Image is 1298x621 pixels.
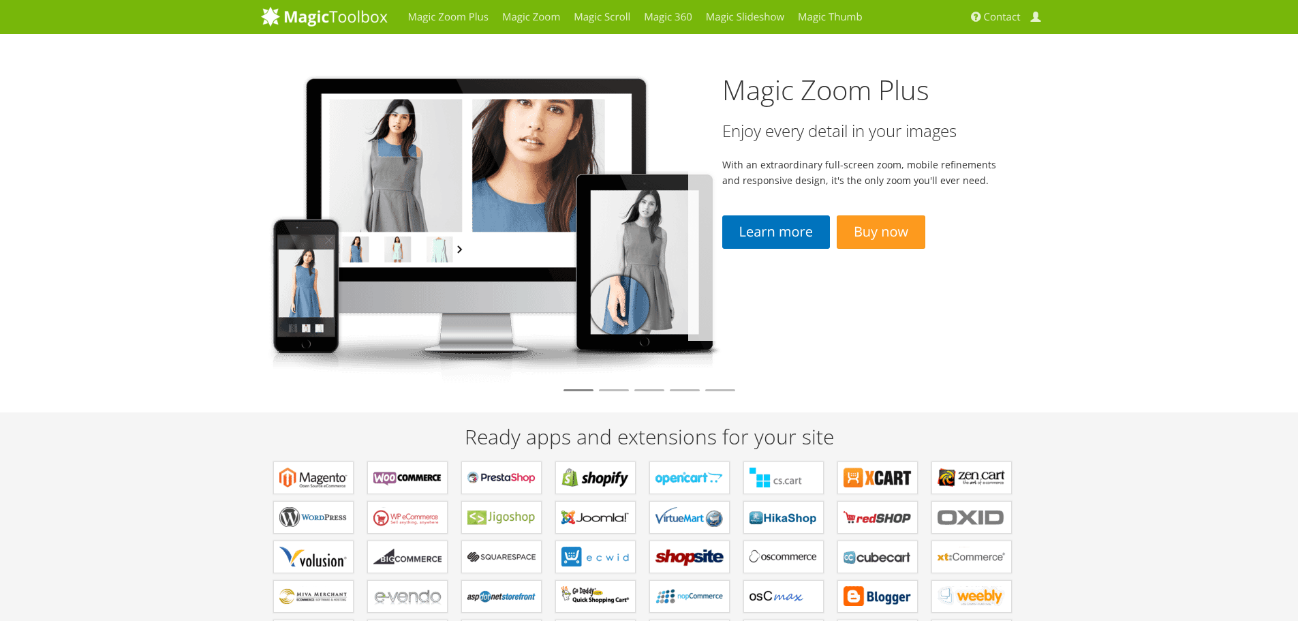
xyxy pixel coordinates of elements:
a: Add-ons for osCMax [743,580,824,613]
b: Modules for OpenCart [655,468,724,488]
h2: Ready apps and extensions for your site [261,425,1038,448]
a: Add-ons for osCommerce [743,541,824,573]
b: Plugins for WordPress [279,507,347,528]
b: Add-ons for CS-Cart [750,468,818,488]
a: Components for VirtueMart [649,501,730,534]
a: Components for Joomla [555,501,636,534]
h3: Enjoy every detail in your images [722,122,1004,140]
b: Extensions for Blogger [844,586,912,607]
a: Extensions for OXID [931,501,1012,534]
a: Modules for OpenCart [649,461,730,494]
a: Plugins for Jigoshop [461,501,542,534]
span: Contact [984,10,1021,24]
b: Extensions for Volusion [279,547,347,567]
b: Extensions for Weebly [938,586,1006,607]
a: Apps for Bigcommerce [367,541,448,573]
p: With an extraordinary full-screen zoom, mobile refinements and responsive design, it's the only z... [722,157,1004,188]
a: Extensions for Weebly [931,580,1012,613]
b: Extensions for xt:Commerce [938,547,1006,567]
b: Components for redSHOP [844,507,912,528]
b: Extensions for ShopSite [655,547,724,567]
b: Extensions for e-vendo [373,586,442,607]
b: Components for VirtueMart [655,507,724,528]
a: Plugins for WP e-Commerce [367,501,448,534]
a: Components for HikaShop [743,501,824,534]
b: Extensions for GoDaddy Shopping Cart [561,586,630,607]
a: Extensions for AspDotNetStorefront [461,580,542,613]
a: Extensions for Magento [273,461,354,494]
b: Extensions for nopCommerce [655,586,724,607]
b: Apps for Bigcommerce [373,547,442,567]
a: Extensions for Miva Merchant [273,580,354,613]
b: Apps for Shopify [561,468,630,488]
b: Components for HikaShop [750,507,818,528]
a: Plugins for WordPress [273,501,354,534]
b: Extensions for AspDotNetStorefront [467,586,536,607]
b: Components for Joomla [561,507,630,528]
a: Extensions for Volusion [273,541,354,573]
a: Plugins for Zen Cart [931,461,1012,494]
b: Plugins for Jigoshop [467,507,536,528]
a: Modules for X-Cart [837,461,918,494]
a: Extensions for GoDaddy Shopping Cart [555,580,636,613]
b: Plugins for Zen Cart [938,468,1006,488]
a: Buy now [837,215,925,249]
a: Modules for PrestaShop [461,461,542,494]
a: Plugins for WooCommerce [367,461,448,494]
b: Modules for X-Cart [844,468,912,488]
b: Plugins for WooCommerce [373,468,442,488]
b: Plugins for WP e-Commerce [373,507,442,528]
a: Learn more [722,215,830,249]
a: Extensions for ECWID [555,541,636,573]
b: Extensions for Squarespace [467,547,536,567]
img: magiczoomplus2-tablet.png [261,65,723,383]
a: Components for redSHOP [837,501,918,534]
a: Extensions for Blogger [837,580,918,613]
b: Add-ons for osCommerce [750,547,818,567]
a: Add-ons for CS-Cart [743,461,824,494]
b: Add-ons for osCMax [750,586,818,607]
b: Extensions for Miva Merchant [279,586,347,607]
img: MagicToolbox.com - Image tools for your website [261,6,388,27]
a: Plugins for CubeCart [837,541,918,573]
a: Extensions for e-vendo [367,580,448,613]
b: Plugins for CubeCart [844,547,912,567]
a: Extensions for ShopSite [649,541,730,573]
b: Extensions for ECWID [561,547,630,567]
b: Extensions for Magento [279,468,347,488]
b: Extensions for OXID [938,507,1006,528]
a: Apps for Shopify [555,461,636,494]
a: Extensions for xt:Commerce [931,541,1012,573]
b: Modules for PrestaShop [467,468,536,488]
a: Magic Zoom Plus [722,71,929,108]
a: Extensions for Squarespace [461,541,542,573]
a: Extensions for nopCommerce [649,580,730,613]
